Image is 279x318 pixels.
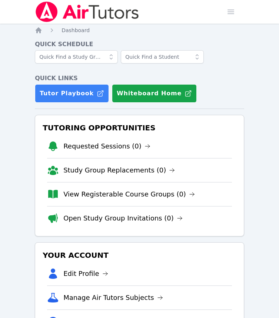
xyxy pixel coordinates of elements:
a: Dashboard [62,27,90,34]
h3: Your Account [41,249,238,262]
a: Requested Sessions (0) [63,141,150,151]
input: Quick Find a Study Group [35,50,118,64]
span: Dashboard [62,27,90,33]
h4: Quick Schedule [35,40,244,49]
h3: Tutoring Opportunities [41,121,238,134]
a: Tutor Playbook [35,84,109,103]
a: Study Group Replacements (0) [63,165,175,175]
a: View Registerable Course Groups (0) [63,189,195,199]
a: Manage Air Tutors Subjects [63,293,163,303]
nav: Breadcrumb [35,27,244,34]
a: Open Study Group Invitations (0) [63,213,183,223]
a: Edit Profile [63,269,108,279]
input: Quick Find a Student [121,50,204,64]
button: Whiteboard Home [112,84,197,103]
h4: Quick Links [35,74,244,83]
img: Air Tutors [35,1,140,22]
